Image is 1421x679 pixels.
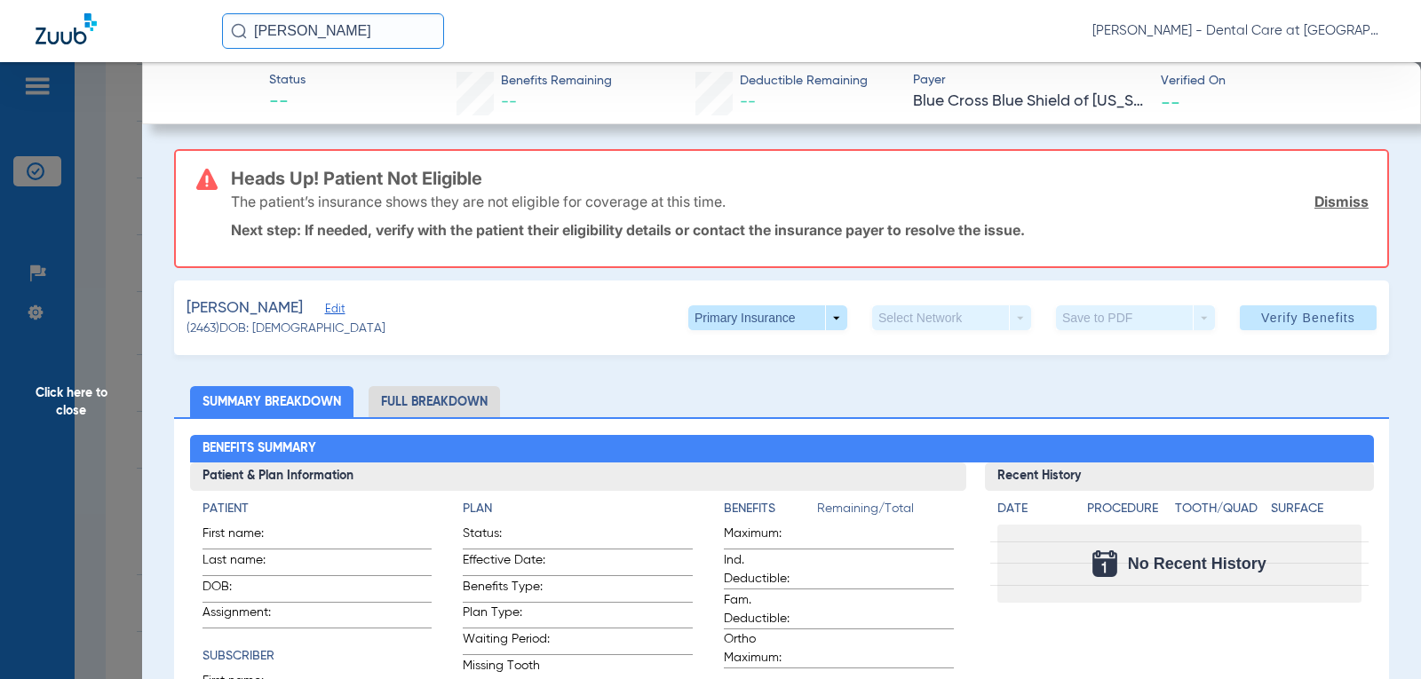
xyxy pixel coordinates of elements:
[463,578,550,602] span: Benefits Type:
[187,297,303,320] span: [PERSON_NAME]
[501,72,612,91] span: Benefits Remaining
[202,647,433,666] h4: Subscriber
[1092,22,1385,40] span: [PERSON_NAME] - Dental Care at [GEOGRAPHIC_DATA]
[997,500,1072,518] h4: Date
[1175,500,1265,518] h4: Tooth/Quad
[202,578,290,602] span: DOB:
[724,525,811,549] span: Maximum:
[325,303,341,320] span: Edit
[463,551,550,575] span: Effective Date:
[190,386,353,417] li: Summary Breakdown
[222,13,444,49] input: Search for patients
[1240,305,1377,330] button: Verify Benefits
[1161,92,1180,111] span: --
[190,462,967,491] h3: Patient & Plan Information
[1087,500,1168,525] app-breakdown-title: Procedure
[1261,311,1355,325] span: Verify Benefits
[740,72,868,91] span: Deductible Remaining
[187,320,385,338] span: (2463) DOB: [DEMOGRAPHIC_DATA]
[231,170,1369,187] h3: Heads Up! Patient Not Eligible
[1092,550,1117,577] img: Calendar
[202,500,433,518] h4: Patient
[463,500,693,518] h4: Plan
[1271,500,1361,525] app-breakdown-title: Surface
[269,71,306,90] span: Status
[724,591,811,628] span: Fam. Deductible:
[913,71,1145,90] span: Payer
[369,386,500,417] li: Full Breakdown
[1161,72,1393,91] span: Verified On
[1314,193,1369,210] a: Dismiss
[231,221,1369,239] p: Next step: If needed, verify with the patient their eligibility details or contact the insurance ...
[190,435,1374,463] h2: Benefits Summary
[817,500,954,525] span: Remaining/Total
[231,23,247,39] img: Search Icon
[1271,500,1361,518] h4: Surface
[724,500,817,518] h4: Benefits
[913,91,1145,113] span: Blue Cross Blue Shield of [US_STATE]
[1175,500,1265,525] app-breakdown-title: Tooth/Quad
[202,525,290,549] span: First name:
[36,13,97,44] img: Zuub Logo
[724,500,817,525] app-breakdown-title: Benefits
[501,94,517,110] span: --
[202,551,290,575] span: Last name:
[1087,500,1168,518] h4: Procedure
[463,630,550,654] span: Waiting Period:
[463,525,550,549] span: Status:
[269,91,306,115] span: --
[688,305,847,330] button: Primary Insurance
[463,604,550,628] span: Plan Type:
[724,630,811,667] span: Ortho Maximum:
[1128,555,1266,572] span: No Recent History
[202,604,290,628] span: Assignment:
[997,500,1072,525] app-breakdown-title: Date
[231,193,726,210] p: The patient’s insurance shows they are not eligible for coverage at this time.
[985,462,1373,491] h3: Recent History
[196,169,218,190] img: error-icon
[724,551,811,588] span: Ind. Deductible:
[740,94,756,110] span: --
